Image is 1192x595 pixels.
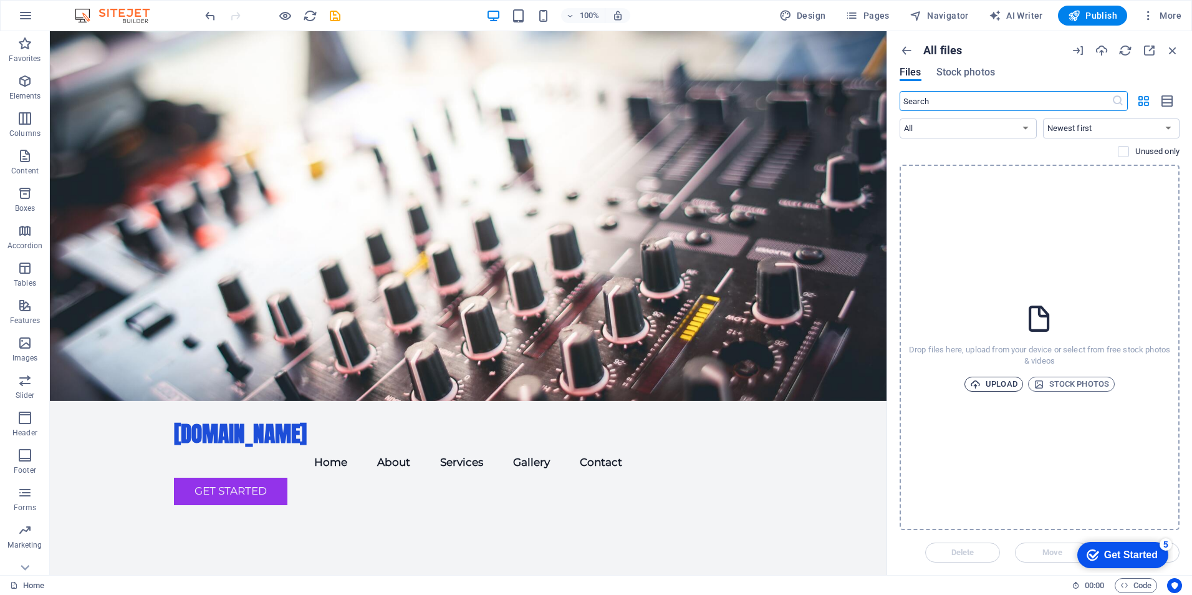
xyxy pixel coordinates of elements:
[1095,44,1108,57] i: Upload
[910,9,969,22] span: Navigator
[1115,578,1157,593] button: Code
[1166,44,1180,57] i: Close
[10,316,40,326] p: Features
[1028,377,1115,392] button: Stock photos
[1085,578,1104,593] span: 00 00
[964,377,1023,392] button: Upload
[561,8,605,23] button: 100%
[1034,377,1109,392] span: Stock photos
[37,14,90,25] div: Get Started
[905,6,974,26] button: Navigator
[277,8,292,23] button: Click here to leave preview mode and continue editing
[936,65,995,80] span: Stock photos
[15,203,36,213] p: Boxes
[1135,146,1180,157] p: Displays only files that are not in use on the website. Files added during this session can still...
[1118,44,1132,57] i: Reload
[1072,578,1105,593] h6: Session time
[774,6,831,26] div: Design (Ctrl+Alt+Y)
[1142,9,1181,22] span: More
[92,2,105,15] div: 5
[14,278,36,288] p: Tables
[989,9,1043,22] span: AI Writer
[970,377,1017,392] span: Upload
[900,91,1112,111] input: Search
[840,6,894,26] button: Pages
[907,344,1172,367] p: Drop files here, upload from your device or select from free stock photos & videos
[12,353,38,363] p: Images
[612,10,623,21] i: On resize automatically adjust zoom level to fit chosen device.
[774,6,831,26] button: Design
[10,6,101,32] div: Get Started 5 items remaining, 0% complete
[1137,6,1186,26] button: More
[1058,6,1127,26] button: Publish
[1120,578,1151,593] span: Code
[14,465,36,475] p: Footer
[14,503,36,513] p: Forms
[10,578,44,593] a: Click to cancel selection. Double-click to open Pages
[923,44,962,57] p: All files
[12,428,37,438] p: Header
[203,8,218,23] button: undo
[328,9,342,23] i: Save (Ctrl+S)
[203,9,218,23] i: Undo: Change text (Ctrl+Z)
[1093,581,1095,590] span: :
[984,6,1048,26] button: AI Writer
[580,8,600,23] h6: 100%
[9,54,41,64] p: Favorites
[900,65,921,80] span: Files
[16,390,35,400] p: Slider
[72,8,165,23] img: Editor Logo
[303,9,317,23] i: Reload page
[900,44,913,57] i: Show all folders
[1142,44,1156,57] i: Maximize
[327,8,342,23] button: save
[302,8,317,23] button: reload
[779,9,826,22] span: Design
[7,241,42,251] p: Accordion
[845,9,889,22] span: Pages
[1071,44,1085,57] i: URL import
[1068,9,1117,22] span: Publish
[7,540,42,550] p: Marketing
[9,128,41,138] p: Columns
[9,91,41,101] p: Elements
[11,166,39,176] p: Content
[1167,578,1182,593] button: Usercentrics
